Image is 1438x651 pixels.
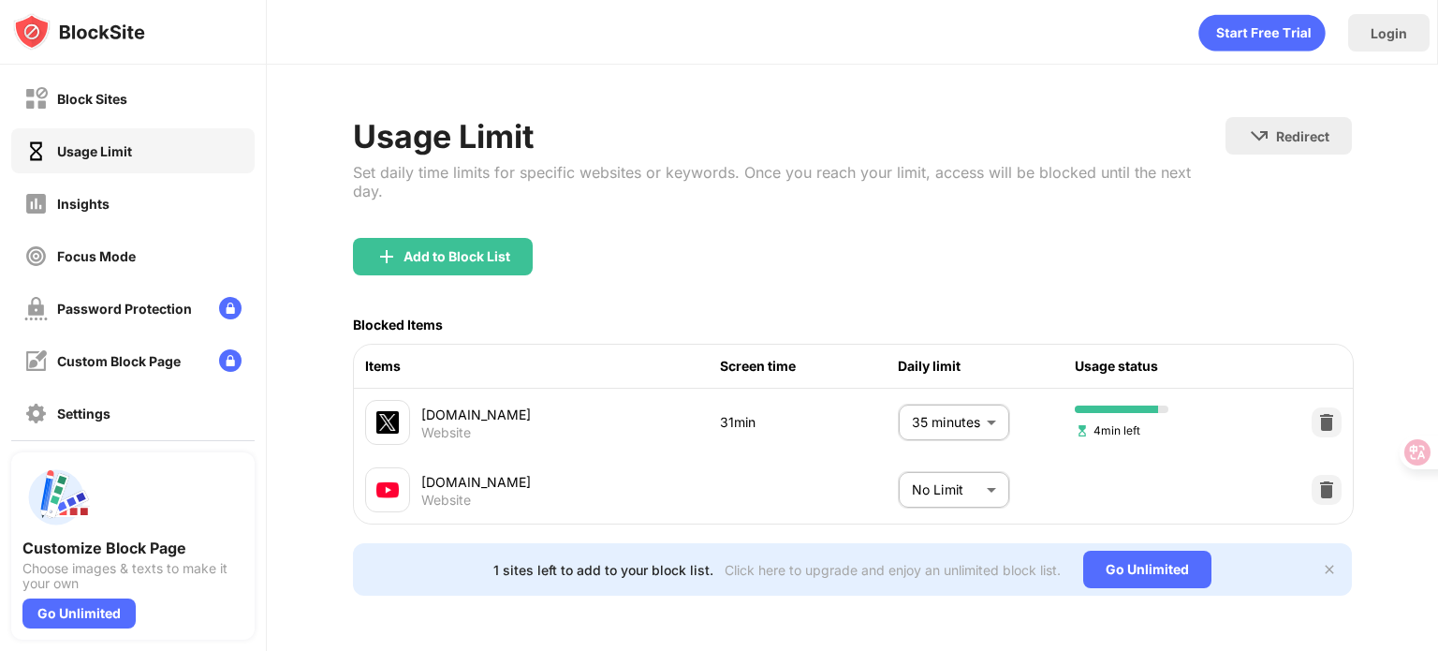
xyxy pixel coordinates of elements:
[24,244,48,268] img: focus-off.svg
[22,599,136,629] div: Go Unlimited
[493,562,713,578] div: 1 sites left to add to your block list.
[421,405,720,424] div: [DOMAIN_NAME]
[404,249,510,264] div: Add to Block List
[22,464,90,531] img: push-custom-page.svg
[1371,25,1407,41] div: Login
[1075,356,1253,377] div: Usage status
[376,411,399,434] img: favicons
[57,248,136,264] div: Focus Mode
[720,356,898,377] div: Screen time
[912,412,979,433] p: 35 minutes
[376,479,399,501] img: favicons
[365,356,720,377] div: Items
[57,143,132,159] div: Usage Limit
[57,196,110,212] div: Insights
[24,402,48,425] img: settings-off.svg
[57,353,181,369] div: Custom Block Page
[57,301,192,317] div: Password Protection
[22,539,243,557] div: Customize Block Page
[24,192,48,215] img: insights-off.svg
[24,297,48,320] img: password-protection-off.svg
[421,492,471,509] div: Website
[24,140,48,163] img: time-usage-on.svg
[421,472,720,492] div: [DOMAIN_NAME]
[1276,128,1329,144] div: Redirect
[720,412,898,433] div: 31min
[353,117,1225,155] div: Usage Limit
[219,349,242,372] img: lock-menu.svg
[57,406,110,422] div: Settings
[353,317,443,333] div: Blocked Items
[725,562,1061,578] div: Click here to upgrade and enjoy an unlimited block list.
[1083,551,1211,588] div: Go Unlimited
[421,424,471,441] div: Website
[1075,422,1140,439] span: 4min left
[24,87,48,111] img: block-off.svg
[24,349,48,373] img: customize-block-page-off.svg
[1075,423,1090,438] img: hourglass-set.svg
[57,91,127,107] div: Block Sites
[22,561,243,591] div: Choose images & texts to make it your own
[1322,562,1337,577] img: x-button.svg
[898,356,1076,377] div: Daily limit
[219,297,242,319] img: lock-menu.svg
[912,480,979,500] p: No Limit
[13,13,145,51] img: logo-blocksite.svg
[1198,14,1326,52] div: animation
[353,163,1225,200] div: Set daily time limits for specific websites or keywords. Once you reach your limit, access will b...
